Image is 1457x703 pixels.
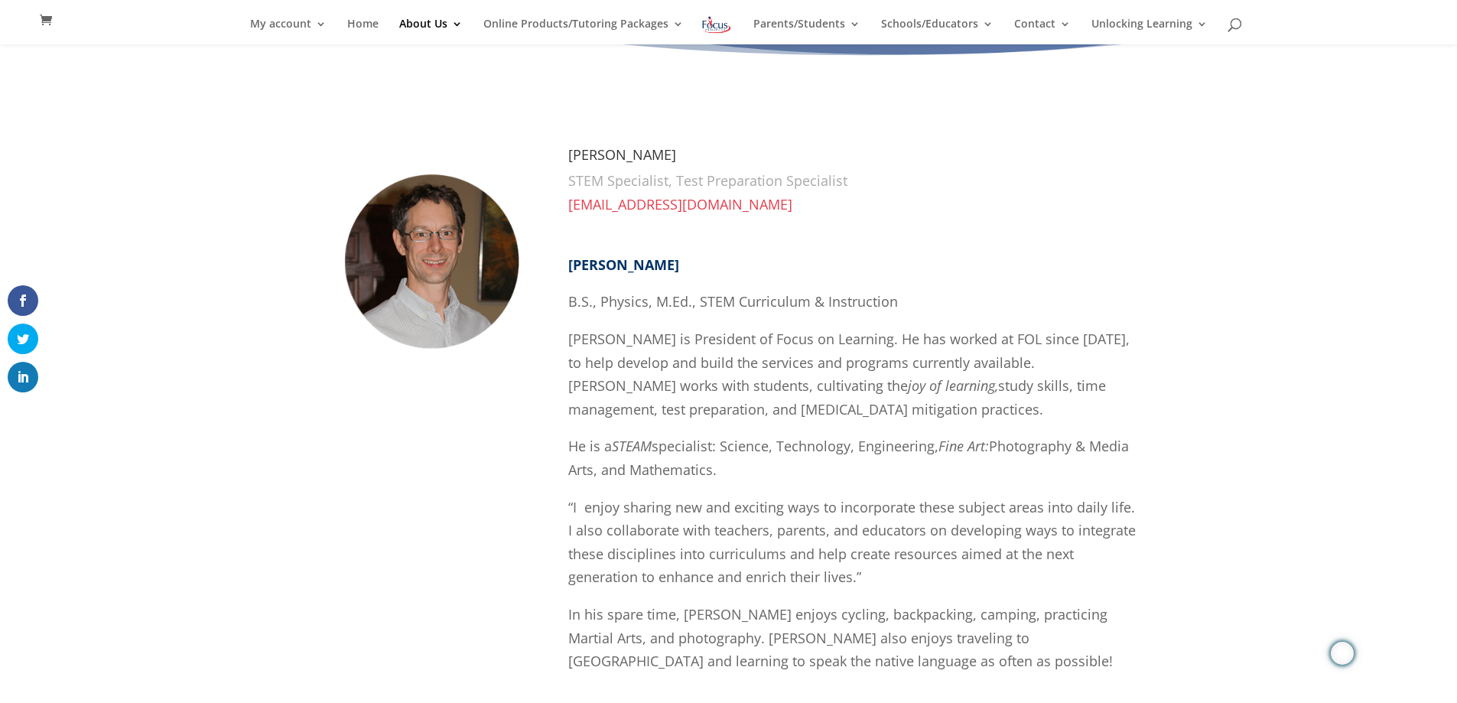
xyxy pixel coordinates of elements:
a: My account [250,18,327,44]
a: Home [347,18,379,44]
a: Unlocking Learning [1091,18,1208,44]
img: Thomas Patrick Scharenborg [316,148,545,377]
span: B.S., Physics, M.Ed., STEM Curriculum & Instruction [568,292,898,311]
h4: [PERSON_NAME] [568,148,1142,169]
span: [PERSON_NAME] is President of Focus on Learning. He has worked at FOL since [DATE], to help devel... [568,330,1130,418]
a: Online Products/Tutoring Packages [483,18,684,44]
em: Fine Art: [938,437,989,455]
a: Schools/Educators [881,18,994,44]
span: In his spare time, [PERSON_NAME] enjoys cycling, backpacking, camping, practicing Martial Arts, a... [568,605,1113,670]
strong: [PERSON_NAME] [568,255,679,274]
span: He is a specialist: Science, Technology, Engineering, Photography & Media Arts, and Mathematics. [568,437,1129,479]
span: “I enjoy sharing new and exciting ways to incorporate these subject areas into daily life. I also... [568,498,1136,587]
em: joy of learning, [908,376,998,395]
a: Contact [1014,18,1071,44]
a: Parents/Students [753,18,860,44]
img: Focus on Learning [701,14,733,36]
a: About Us [399,18,463,44]
em: STEAM [612,437,652,455]
p: STEM Specialist, Test Preparation Specialist [568,169,1142,193]
a: [EMAIL_ADDRESS][DOMAIN_NAME] [568,195,792,213]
